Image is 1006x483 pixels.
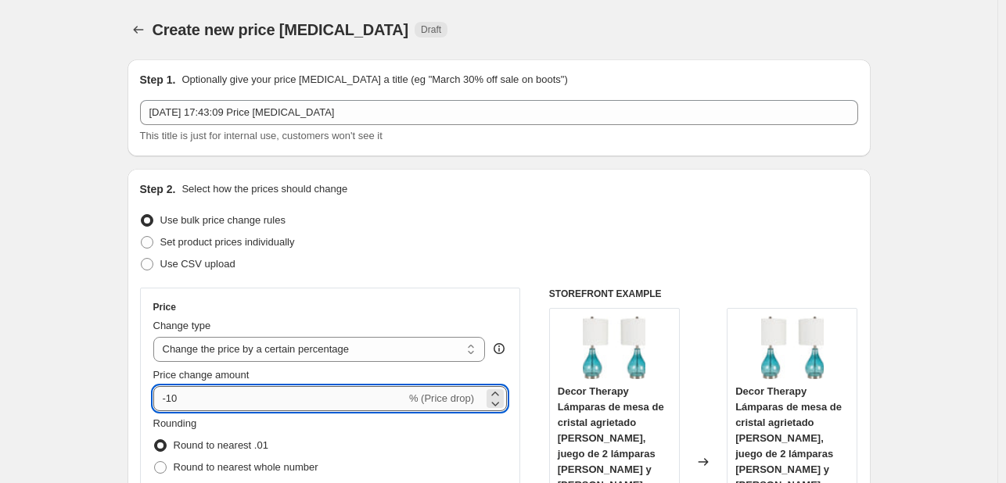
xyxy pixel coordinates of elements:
span: Use CSV upload [160,258,235,270]
span: Set product prices individually [160,236,295,248]
span: Rounding [153,417,197,429]
span: % (Price drop) [409,392,474,404]
span: Draft [421,23,441,36]
span: Change type [153,320,211,331]
img: 61SaA1WVPmL_80x.jpg [583,317,645,379]
h6: STOREFRONT EXAMPLE [549,288,858,300]
input: -15 [153,386,406,411]
h2: Step 2. [140,181,176,197]
h2: Step 1. [140,72,176,88]
p: Select how the prices should change [181,181,347,197]
input: 30% off holiday sale [140,100,858,125]
span: Round to nearest whole number [174,461,318,473]
span: Create new price [MEDICAL_DATA] [153,21,409,38]
button: Price change jobs [128,19,149,41]
p: Optionally give your price [MEDICAL_DATA] a title (eg "March 30% off sale on boots") [181,72,567,88]
span: Round to nearest .01 [174,439,268,451]
div: help [491,341,507,356]
img: 61SaA1WVPmL_80x.jpg [761,317,824,379]
span: Price change amount [153,369,250,381]
h3: Price [153,301,176,313]
span: Use bulk price change rules [160,214,286,226]
span: This title is just for internal use, customers won't see it [140,130,383,141]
